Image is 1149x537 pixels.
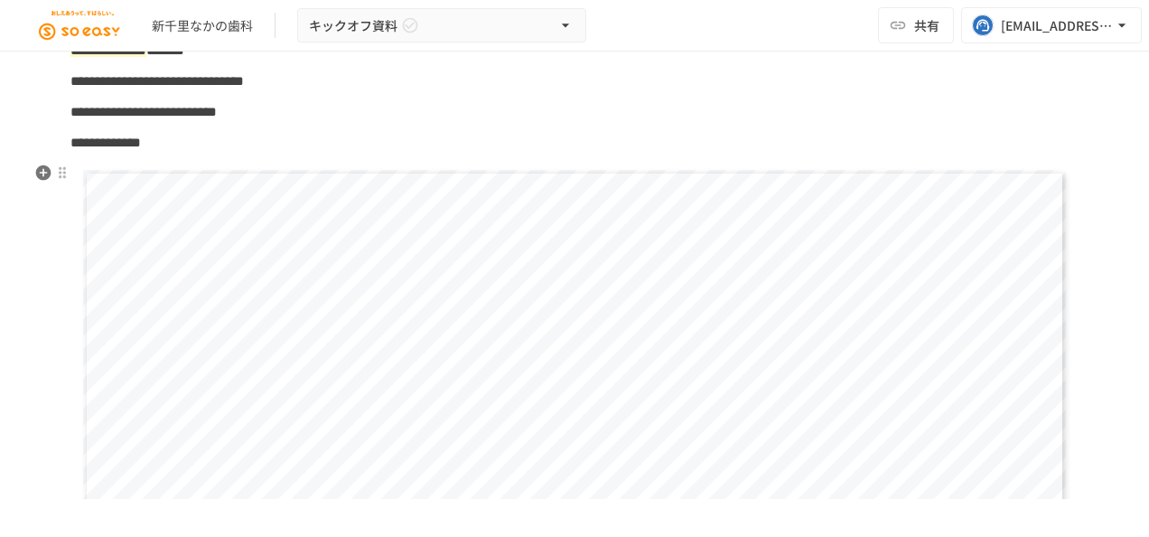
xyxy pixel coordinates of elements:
button: [EMAIL_ADDRESS][DOMAIN_NAME] [961,7,1142,43]
img: JEGjsIKIkXC9kHzRN7titGGb0UF19Vi83cQ0mCQ5DuX [22,11,137,40]
button: キックオフ資料 [297,8,586,43]
button: 共有 [878,7,954,43]
span: 共有 [914,15,939,35]
span: キックオフ資料 [309,14,397,37]
div: 新千里なかの歯科 [152,16,253,35]
div: [EMAIL_ADDRESS][DOMAIN_NAME] [1001,14,1113,37]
